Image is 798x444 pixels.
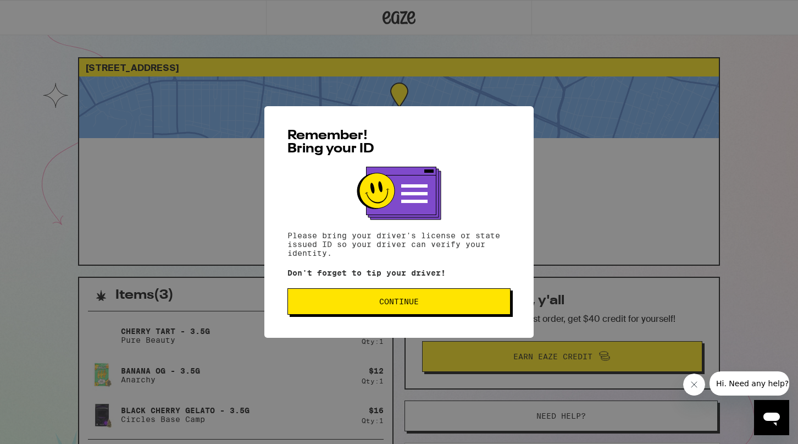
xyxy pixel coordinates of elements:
[287,231,511,257] p: Please bring your driver's license or state issued ID so your driver can verify your identity.
[287,129,374,156] span: Remember! Bring your ID
[287,268,511,277] p: Don't forget to tip your driver!
[287,288,511,315] button: Continue
[754,400,789,435] iframe: Button to launch messaging window
[379,298,419,305] span: Continue
[683,374,705,396] iframe: Close message
[710,371,789,396] iframe: Message from company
